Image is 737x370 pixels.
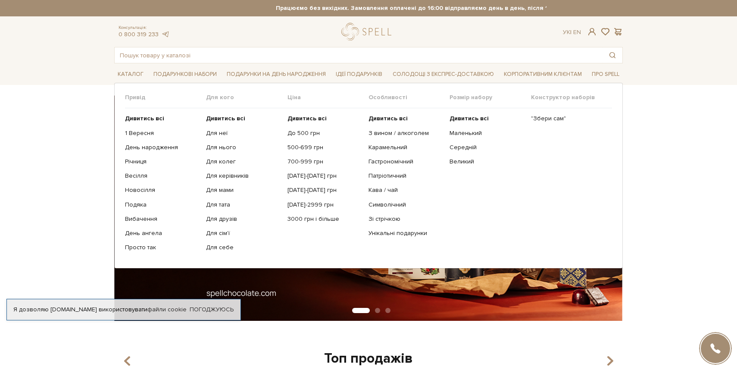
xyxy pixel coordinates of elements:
[368,144,443,151] a: Карамельний
[114,307,623,315] div: Carousel Pagination
[332,68,386,81] span: Ідеї подарунків
[368,186,443,194] a: Кава / чай
[287,158,362,166] a: 700-999 грн
[563,28,581,36] div: Ук
[603,47,622,63] button: Пошук товару у каталозі
[368,229,443,237] a: Унікальні подарунки
[190,4,699,12] strong: Працюємо без вихідних. Замовлення оплачені до 16:00 відправляємо день в день, після 16:00 - насту...
[368,215,443,223] a: Зі стрічкою
[287,186,362,194] a: [DATE]-[DATE] грн
[450,115,524,122] a: Дивитись всі
[385,308,390,313] button: Carousel Page 3
[161,31,169,38] a: telegram
[125,144,200,151] a: День народження
[206,186,281,194] a: Для мами
[368,158,443,166] a: Гастрономічний
[368,115,408,122] b: Дивитись всі
[150,68,220,81] span: Подарункові набори
[125,94,206,101] span: Привід
[119,25,169,31] span: Консультація:
[287,201,362,209] a: [DATE]-2999 грн
[206,172,281,180] a: Для керівників
[114,68,147,81] span: Каталог
[287,215,362,223] a: 3000 грн і більше
[375,308,380,313] button: Carousel Page 2
[531,94,612,101] span: Конструктор наборів
[125,115,200,122] a: Дивитись всі
[287,144,362,151] a: 500-699 грн
[531,115,606,122] a: "Збери сам"
[570,28,571,36] span: |
[287,129,362,137] a: До 500 грн
[389,67,497,82] a: Солодощі з експрес-доставкою
[206,158,281,166] a: Для колег
[223,68,329,81] span: Подарунки на День народження
[206,215,281,223] a: Для друзів
[206,94,287,101] span: Для кого
[125,129,200,137] a: 1 Вересня
[206,244,281,251] a: Для себе
[450,129,524,137] a: Маленький
[450,158,524,166] a: Великий
[125,186,200,194] a: Новосілля
[287,172,362,180] a: [DATE]-[DATE] грн
[147,306,187,313] a: файли cookie
[450,144,524,151] a: Середній
[125,158,200,166] a: Річниця
[287,115,362,122] a: Дивитись всі
[125,244,200,251] a: Просто так
[125,215,200,223] a: Вибачення
[287,115,327,122] b: Дивитись всі
[114,350,623,368] div: Топ продажів
[119,31,159,38] a: 0 800 319 233
[287,94,368,101] span: Ціна
[368,201,443,209] a: Символічний
[206,144,281,151] a: Для нього
[206,115,281,122] a: Дивитись всі
[206,129,281,137] a: Для неї
[573,28,581,36] a: En
[125,172,200,180] a: Весілля
[7,306,240,314] div: Я дозволяю [DOMAIN_NAME] використовувати
[368,172,443,180] a: Патріотичний
[206,115,245,122] b: Дивитись всі
[450,115,489,122] b: Дивитись всі
[114,83,623,269] div: Каталог
[368,129,443,137] a: З вином / алкоголем
[190,306,234,314] a: Погоджуюсь
[368,115,443,122] a: Дивитись всі
[125,115,164,122] b: Дивитись всі
[588,68,623,81] span: Про Spell
[352,308,370,313] button: Carousel Page 1 (Current Slide)
[125,201,200,209] a: Подяка
[115,47,603,63] input: Пошук товару у каталозі
[368,94,450,101] span: Особливості
[500,67,585,82] a: Корпоративним клієнтам
[206,229,281,237] a: Для сім'ї
[450,94,531,101] span: Розмір набору
[125,229,200,237] a: День ангела
[206,201,281,209] a: Для тата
